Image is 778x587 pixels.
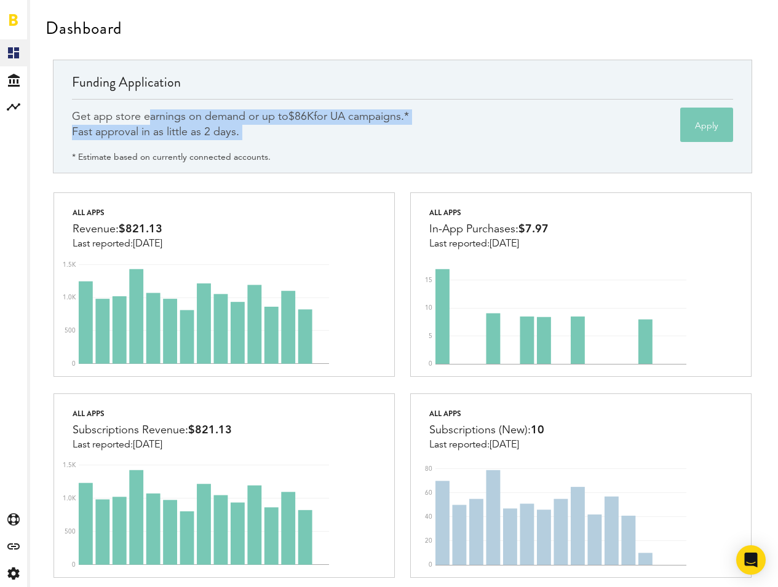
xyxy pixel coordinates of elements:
text: 80 [425,466,432,472]
text: 0 [72,361,76,367]
text: 10 [425,305,432,311]
div: Last reported: [429,439,544,451]
div: All apps [73,406,232,421]
span: $821.13 [119,224,162,235]
div: * Estimate based on currently connected accounts. [72,150,271,165]
text: 1.5K [63,262,76,268]
span: [DATE] [490,239,519,249]
span: $7.97 [518,224,549,235]
text: 1.0K [63,495,76,502]
span: $821.13 [188,425,232,436]
div: All apps [429,406,544,421]
div: Last reported: [73,439,232,451]
span: $86K [288,111,314,122]
div: All apps [429,205,549,220]
text: 15 [425,277,432,283]
button: Apply [680,108,733,142]
text: 20 [425,538,432,544]
text: 40 [425,514,432,520]
span: [DATE] [133,239,162,249]
span: Dashboard [36,14,47,39]
text: 1.5K [63,462,76,468]
text: 0 [72,562,76,568]
span: Support [26,9,70,20]
div: Last reported: [73,238,162,250]
div: Revenue: [73,220,162,238]
text: 500 [65,328,76,334]
text: 500 [65,529,76,535]
text: 5 [429,333,432,339]
div: In-App Purchases: [429,220,549,238]
div: Funding Application [72,73,734,99]
div: All apps [73,205,162,220]
span: 10 [531,425,544,436]
div: Open Intercom Messenger [736,545,766,575]
text: 60 [425,490,432,496]
span: [DATE] [490,440,519,450]
span: [DATE] [133,440,162,450]
text: 0 [429,361,432,367]
div: Dashboard [46,18,122,38]
div: Get app store earnings on demand or up to for UA campaigns.* Fast approval in as little as 2 days. [72,109,409,140]
text: 1.0K [63,294,76,301]
text: 0 [429,562,432,568]
div: Last reported: [429,238,549,250]
div: Subscriptions (New): [429,421,544,439]
div: Subscriptions Revenue: [73,421,232,439]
